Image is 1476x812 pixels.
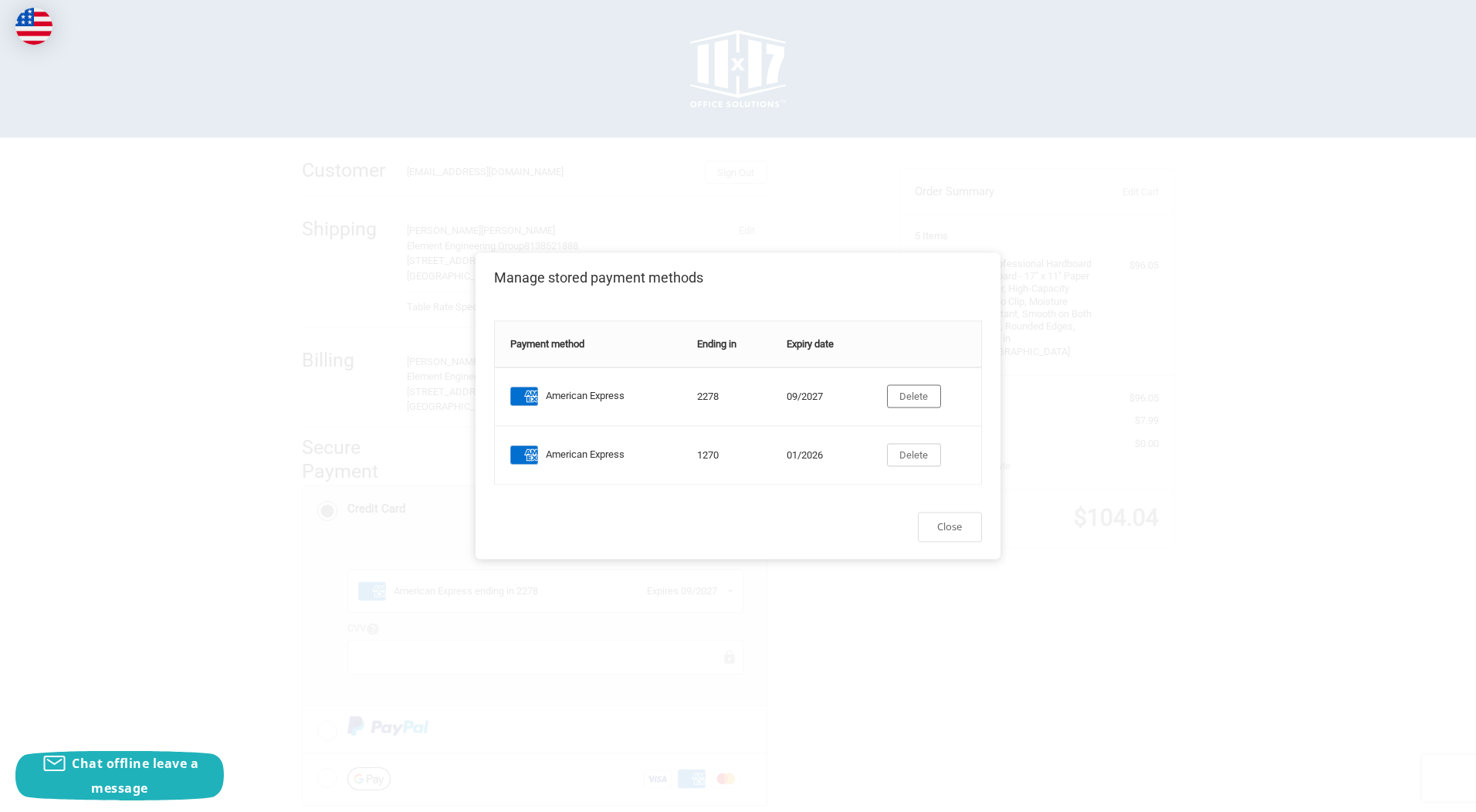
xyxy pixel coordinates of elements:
[682,426,772,485] td: 1270
[887,385,941,408] button: Delete
[546,448,625,460] span: American Express
[887,444,941,467] button: Delete
[72,755,198,797] span: Chat offline leave a message
[15,8,52,45] img: duty and tax information for United States
[918,512,982,542] button: Close
[495,321,682,367] th: Payment method
[772,426,872,485] td: 01/2026
[772,321,872,367] th: Expiry date
[682,367,772,426] td: 2278
[682,321,772,367] th: Ending in
[494,269,981,287] h2: Manage stored payment methods
[15,751,224,800] button: Chat offline leave a message
[546,390,625,401] span: American Express
[772,367,872,426] td: 09/2027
